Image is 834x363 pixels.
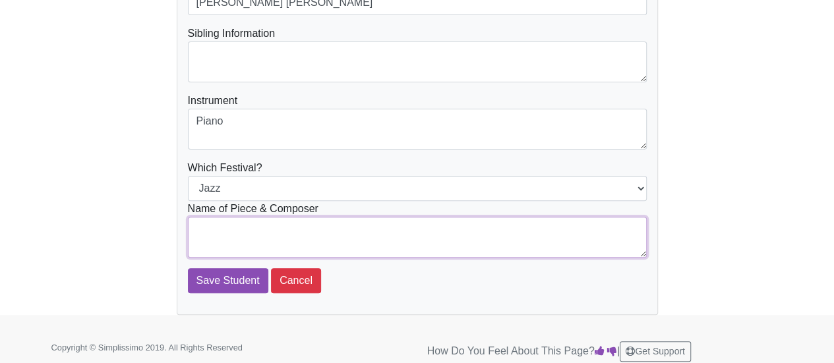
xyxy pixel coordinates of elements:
p: How Do You Feel About This Page? | [427,341,783,362]
button: Get Support [620,341,691,362]
div: Sibling Information [188,26,647,82]
input: Save Student [188,268,268,293]
button: Cancel [271,268,321,293]
div: Name of Piece & Composer [188,201,647,258]
div: Instrument [188,93,647,150]
p: Copyright © Simplissimo 2019. All Rights Reserved [51,341,282,354]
